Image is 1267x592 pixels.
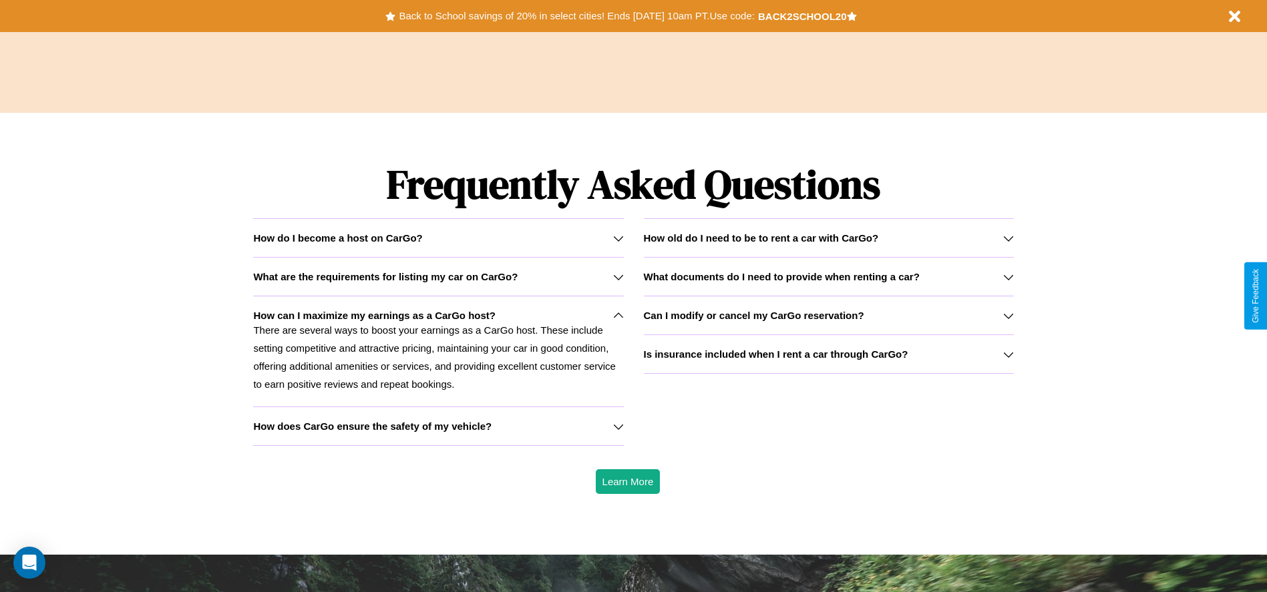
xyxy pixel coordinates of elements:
h3: What are the requirements for listing my car on CarGo? [253,271,518,282]
button: Learn More [596,469,661,494]
div: Open Intercom Messenger [13,547,45,579]
h3: What documents do I need to provide when renting a car? [644,271,920,282]
h3: Is insurance included when I rent a car through CarGo? [644,348,908,360]
h3: How does CarGo ensure the safety of my vehicle? [253,420,492,432]
h3: How can I maximize my earnings as a CarGo host? [253,310,496,321]
b: BACK2SCHOOL20 [758,11,847,22]
div: Give Feedback [1251,269,1260,323]
h1: Frequently Asked Questions [253,150,1013,218]
h3: Can I modify or cancel my CarGo reservation? [644,310,864,321]
h3: How old do I need to be to rent a car with CarGo? [644,232,879,244]
button: Back to School savings of 20% in select cities! Ends [DATE] 10am PT.Use code: [395,7,757,25]
h3: How do I become a host on CarGo? [253,232,422,244]
p: There are several ways to boost your earnings as a CarGo host. These include setting competitive ... [253,321,623,393]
